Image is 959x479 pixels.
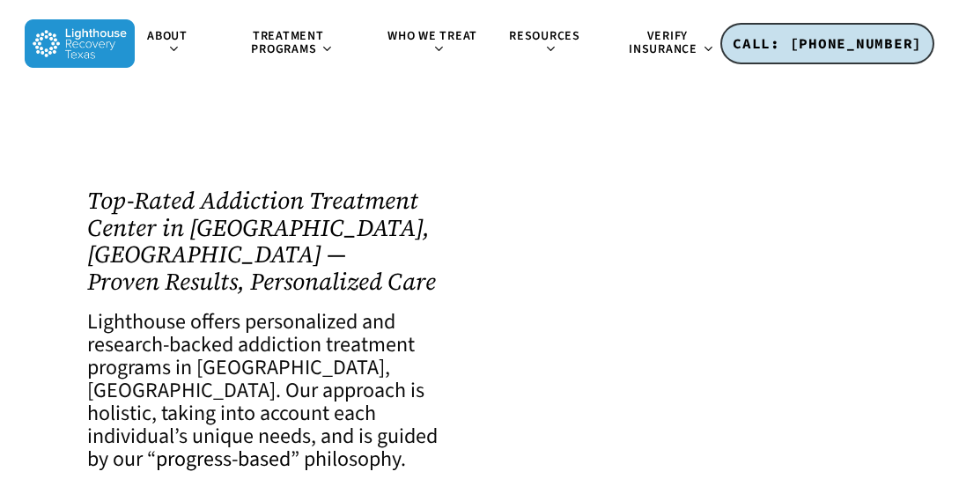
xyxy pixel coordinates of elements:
span: About [147,27,188,45]
a: About [135,30,209,57]
a: Treatment Programs [209,30,376,57]
span: Verify Insurance [629,27,697,59]
a: Who We Treat [377,30,498,57]
span: Who We Treat [387,27,477,45]
span: CALL: [PHONE_NUMBER] [733,34,922,52]
span: Treatment Programs [251,27,323,59]
h4: Lighthouse offers personalized and research-backed addiction treatment programs in [GEOGRAPHIC_DA... [87,311,463,471]
a: CALL: [PHONE_NUMBER] [720,23,934,65]
img: Lighthouse Recovery Texas [25,19,135,68]
a: Verify Insurance [601,30,743,57]
a: progress-based [156,444,291,475]
h1: Top-Rated Addiction Treatment Center in [GEOGRAPHIC_DATA], [GEOGRAPHIC_DATA] — Proven Results, Pe... [87,188,463,296]
a: Resources [498,30,601,57]
span: Resources [509,27,580,45]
